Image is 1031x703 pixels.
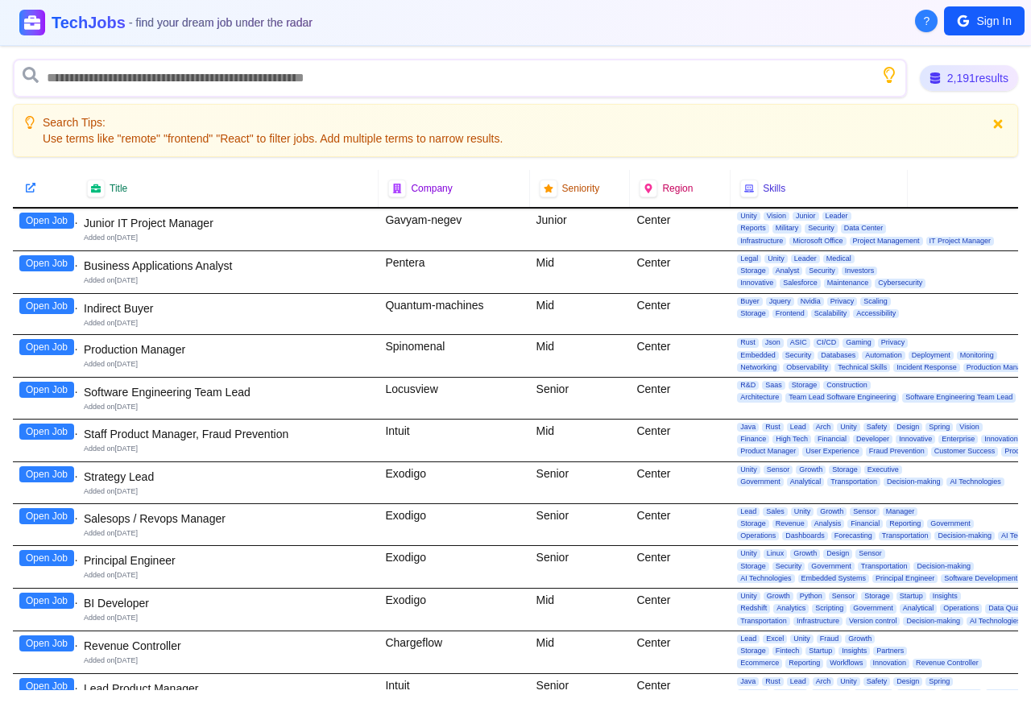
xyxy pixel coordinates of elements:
[630,378,731,419] div: Center
[941,574,1021,583] span: Software Development
[838,647,870,655] span: Insights
[84,552,372,569] div: Principal Engineer
[793,212,819,221] span: Junior
[737,549,760,558] span: Unity
[924,13,930,29] span: ?
[52,11,313,34] h1: TechJobs
[737,478,784,486] span: Government
[737,297,763,306] span: Buyer
[19,466,74,482] button: Open Job
[737,447,799,456] span: Product Manager
[785,393,899,402] span: Team Lead Software Engineering
[43,130,503,147] p: Use terms like "remote" "frontend" "React" to filter jobs. Add multiple terms to narrow results.
[762,423,784,432] span: Rust
[737,574,794,583] span: AI Technologies
[793,617,843,626] span: Infrastructure
[853,435,892,444] span: Developer
[530,462,631,503] div: Senior
[630,251,731,293] div: Center
[630,294,731,335] div: Center
[737,224,769,233] span: Reports
[764,254,788,263] span: Unity
[630,462,731,503] div: Center
[811,689,851,698] span: Innovative
[84,215,372,231] div: Junior IT Project Manager
[787,677,809,686] span: Lead
[84,655,372,666] div: Added on [DATE]
[773,604,809,613] span: Analytics
[866,447,928,456] span: Fraud Prevention
[772,435,811,444] span: High Tech
[84,511,372,527] div: Salesops / Revops Manager
[896,592,926,601] span: Startup
[814,435,850,444] span: Financial
[896,435,935,444] span: Innovative
[84,318,372,329] div: Added on [DATE]
[772,562,805,571] span: Security
[824,279,872,287] span: Maintenance
[785,659,823,668] span: Reporting
[850,507,880,516] span: Sensor
[737,435,769,444] span: Finance
[863,677,891,686] span: Safety
[84,469,372,485] div: Strategy Lead
[530,589,631,631] div: Mid
[530,631,631,673] div: Mid
[805,224,838,233] span: Security
[84,275,372,286] div: Added on [DATE]
[797,592,826,601] span: Python
[84,486,372,497] div: Added on [DATE]
[862,351,905,360] span: Automation
[379,335,529,377] div: Spinomenal
[822,212,851,221] span: Leader
[981,435,1021,444] span: Innovation
[764,212,789,221] span: Vision
[985,689,1030,698] span: Hybrid work
[861,592,893,601] span: Storage
[956,423,982,432] span: Vision
[19,593,74,609] button: Open Job
[84,638,372,654] div: Revenue Controller
[84,258,372,274] div: Business Applications Analyst
[946,478,1004,486] span: AI Technologies
[927,519,974,528] span: Government
[772,647,803,655] span: Fintech
[873,647,907,655] span: Partners
[855,549,885,558] span: Sensor
[780,279,821,287] span: Salesforce
[813,677,834,686] span: Arch
[881,67,897,83] button: Show search tips
[845,635,875,643] span: Growth
[530,420,631,461] div: Mid
[762,338,784,347] span: Json
[787,423,809,432] span: Lead
[764,592,793,601] span: Growth
[827,478,880,486] span: Transportation
[913,562,974,571] span: Decision-making
[909,351,954,360] span: Deployment
[19,298,74,314] button: Open Job
[850,604,896,613] span: Government
[737,689,769,698] span: Finance
[84,613,372,623] div: Added on [DATE]
[737,659,782,668] span: Ecommerce
[662,182,693,195] span: Region
[737,677,759,686] span: Java
[837,677,860,686] span: Unity
[858,562,911,571] span: Transportation
[896,689,937,698] span: Innovation
[19,424,74,440] button: Open Job
[796,465,826,474] span: Growth
[530,335,631,377] div: Mid
[84,359,372,370] div: Added on [DATE]
[737,267,769,275] span: Storage
[19,635,74,651] button: Open Job
[530,294,631,335] div: Mid
[883,507,918,516] span: Manager
[772,309,808,318] span: Frontend
[411,182,452,195] span: Company
[630,209,731,250] div: Center
[737,562,769,571] span: Storage
[808,562,855,571] span: Government
[379,546,529,588] div: Exodigo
